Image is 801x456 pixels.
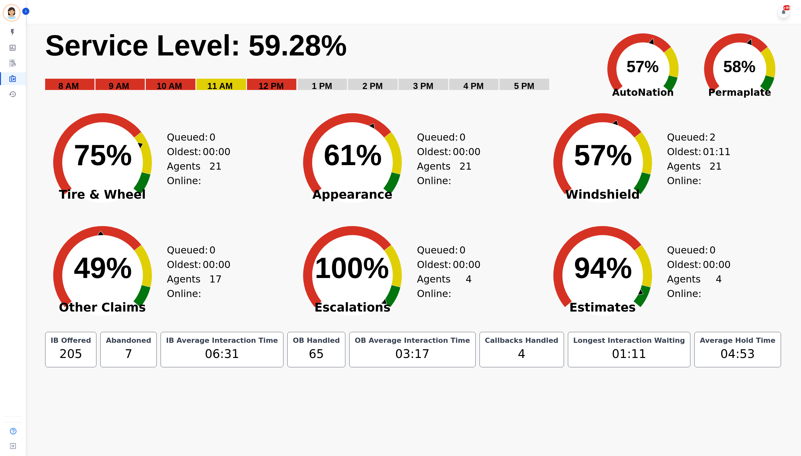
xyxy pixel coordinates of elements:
span: 01:11 [703,144,730,159]
text: 2 PM [362,81,383,91]
text: 11 AM [207,81,233,91]
text: Service Level: 59.28% [45,29,347,62]
text: 57% [574,139,632,171]
div: 205 [49,345,93,363]
div: 4 [484,345,560,363]
div: 65 [292,345,341,363]
div: Callbacks Handled [484,336,560,345]
div: Oldest: [417,144,465,159]
text: 57% [627,58,659,76]
span: Windshield [538,192,667,198]
text: 10 AM [157,81,182,91]
text: 61% [324,139,382,171]
text: 49% [74,252,132,284]
span: 2 [709,130,716,144]
div: Average Hold Time [698,336,776,345]
div: Longest Interaction Waiting [572,336,687,345]
div: Queued: [417,130,465,144]
span: Appearance [288,192,417,198]
span: 00:00 [703,257,730,272]
div: Oldest: [667,144,716,159]
span: 0 [460,243,466,257]
text: 9 AM [109,81,129,91]
text: 5 PM [514,81,534,91]
div: OB Handled [292,336,341,345]
text: 75% [74,139,132,171]
span: 21 [460,159,472,188]
div: Agents Online: [667,272,722,301]
span: 21 [209,159,222,188]
div: Queued: [167,130,215,144]
div: Oldest: [667,257,716,272]
svg: Service Level: 0% [44,28,591,101]
span: Escalations [288,304,417,311]
span: 0 [209,130,215,144]
div: 03:17 [353,345,471,363]
span: 00:00 [453,257,480,272]
div: 7 [104,345,152,363]
span: 4 [466,272,472,301]
text: 58% [723,58,756,76]
text: 12 PM [259,81,284,91]
div: Queued: [167,243,215,257]
span: 00:00 [203,257,230,272]
text: 94% [574,252,632,284]
span: Permaplate [691,85,788,100]
text: 3 PM [413,81,433,91]
span: 0 [209,243,215,257]
div: +99 [783,5,790,10]
span: 17 [209,272,222,301]
span: Tire & Wheel [38,192,167,198]
span: 00:00 [453,144,480,159]
span: Other Claims [38,304,167,311]
text: 4 PM [463,81,484,91]
span: AutoNation [595,85,691,100]
div: Agents Online: [417,159,472,188]
div: Agents Online: [167,272,222,301]
div: Agents Online: [417,272,472,301]
div: Queued: [667,243,716,257]
div: 06:31 [165,345,279,363]
div: Oldest: [167,257,215,272]
div: Oldest: [417,257,465,272]
span: 4 [716,272,722,301]
div: Agents Online: [167,159,222,188]
text: 100% [315,252,389,284]
img: Bordered avatar [4,5,19,21]
div: 04:53 [698,345,776,363]
div: IB Average Interaction Time [165,336,279,345]
div: Oldest: [167,144,215,159]
text: 8 AM [58,81,79,91]
span: 0 [709,243,716,257]
span: Estimates [538,304,667,311]
div: OB Average Interaction Time [353,336,471,345]
span: 21 [709,159,722,188]
span: 0 [460,130,466,144]
div: Queued: [417,243,465,257]
div: Agents Online: [667,159,722,188]
div: Queued: [667,130,716,144]
div: IB Offered [49,336,93,345]
span: 00:00 [203,144,230,159]
div: Abandoned [104,336,152,345]
text: 1 PM [312,81,332,91]
div: 01:11 [572,345,687,363]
